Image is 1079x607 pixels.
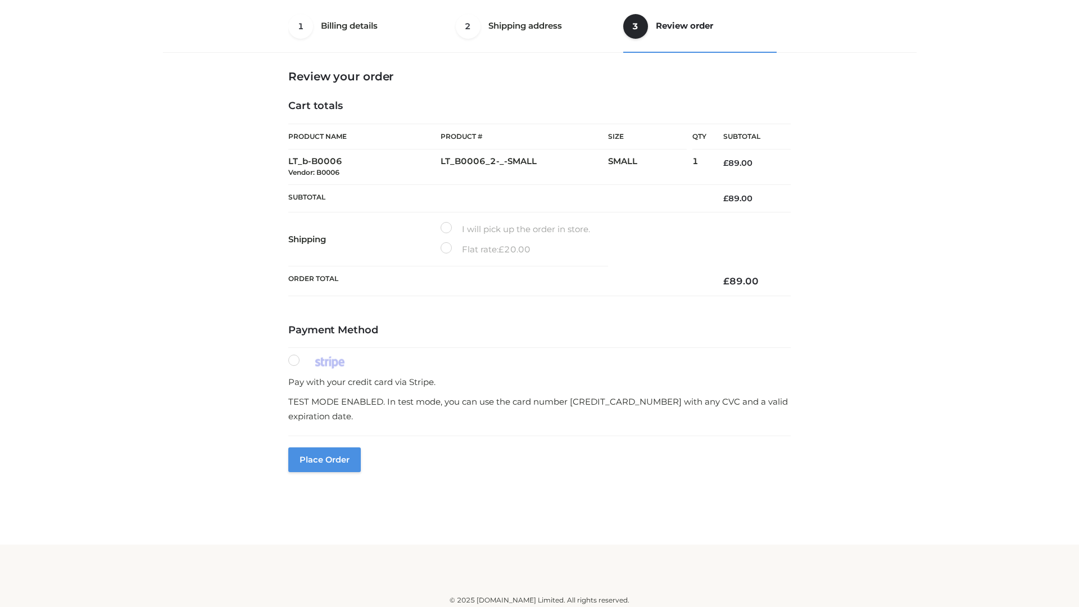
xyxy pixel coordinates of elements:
h4: Payment Method [288,324,791,337]
bdi: 89.00 [723,193,752,203]
th: Size [608,124,687,150]
td: LT_b-B0006 [288,150,441,185]
th: Product Name [288,124,441,150]
small: Vendor: B0006 [288,168,339,176]
label: I will pick up the order in store. [441,222,590,237]
td: 1 [692,150,706,185]
td: LT_B0006_2-_-SMALL [441,150,608,185]
span: £ [723,193,728,203]
th: Qty [692,124,706,150]
h3: Review your order [288,70,791,83]
label: Flat rate: [441,242,531,257]
th: Shipping [288,212,441,266]
p: Pay with your credit card via Stripe. [288,375,791,389]
th: Subtotal [706,124,791,150]
h4: Cart totals [288,100,791,112]
bdi: 20.00 [498,244,531,255]
button: Place order [288,447,361,472]
div: © 2025 [DOMAIN_NAME] Limited. All rights reserved. [167,595,912,606]
p: TEST MODE ENABLED. In test mode, you can use the card number [CREDIT_CARD_NUMBER] with any CVC an... [288,395,791,423]
td: SMALL [608,150,692,185]
span: £ [498,244,504,255]
th: Product # [441,124,608,150]
bdi: 89.00 [723,275,759,287]
span: £ [723,158,728,168]
th: Subtotal [288,184,706,212]
th: Order Total [288,266,706,296]
bdi: 89.00 [723,158,752,168]
span: £ [723,275,729,287]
